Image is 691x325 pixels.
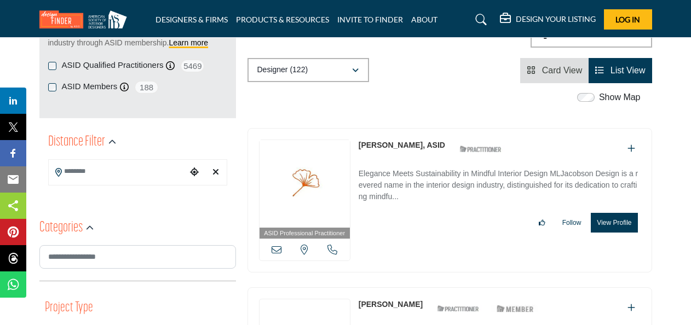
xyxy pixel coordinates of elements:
span: 188 [134,80,159,94]
button: Project Type [45,298,93,318]
button: Follow [555,213,589,232]
li: Card View [520,58,589,83]
label: Show Map [599,91,641,104]
label: ASID Members [62,80,118,93]
div: Choose your current location [186,161,202,184]
span: Card View [542,66,583,75]
span: List View [611,66,646,75]
p: Michelle Martin [359,299,423,310]
input: ASID Members checkbox [48,83,56,91]
a: Add To List [627,303,635,312]
h5: DESIGN YOUR LISTING [516,14,596,24]
a: ASID Professional Practitioner [260,140,350,239]
a: View List [595,66,645,75]
span: Log In [615,15,640,24]
div: DESIGN YOUR LISTING [500,13,596,26]
a: INVITE TO FINDER [337,15,403,24]
p: Michelle Jacobson, ASID [359,140,445,151]
input: ASID Qualified Practitioners checkbox [48,62,56,70]
label: ASID Qualified Practitioners [62,59,164,72]
img: ASID Qualified Practitioners Badge Icon [456,142,505,156]
a: Add To List [627,144,635,153]
a: View Card [527,66,582,75]
img: Michelle Jacobson, ASID [260,140,350,228]
button: Like listing [532,213,552,232]
button: Log In [604,9,652,30]
img: ASID Members Badge Icon [491,301,540,315]
span: 5469 [180,59,205,73]
button: View Profile [591,213,637,233]
button: Designer (122) [247,58,369,82]
span: ASID Professional Practitioner [264,229,345,238]
p: Elegance Meets Sustainability in Mindful Interior Design MLJacobson Design is a revered name in t... [359,168,641,205]
a: [PERSON_NAME] [359,300,423,309]
h2: Categories [39,218,83,238]
p: Designer (122) [257,65,308,76]
li: List View [589,58,652,83]
a: [PERSON_NAME], ASID [359,141,445,149]
a: Elegance Meets Sustainability in Mindful Interior Design MLJacobson Design is a revered name in t... [359,161,641,205]
input: Search Location [49,161,187,182]
a: ABOUT [411,15,437,24]
a: Search [465,11,494,28]
input: Search Category [39,245,236,269]
img: Site Logo [39,10,133,28]
a: Learn more [169,38,209,47]
img: ASID Qualified Practitioners Badge Icon [433,301,482,315]
a: PRODUCTS & RESOURCES [236,15,329,24]
div: Clear search location [208,161,223,184]
h2: Distance Filter [48,132,105,152]
a: DESIGNERS & FIRMS [156,15,228,24]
